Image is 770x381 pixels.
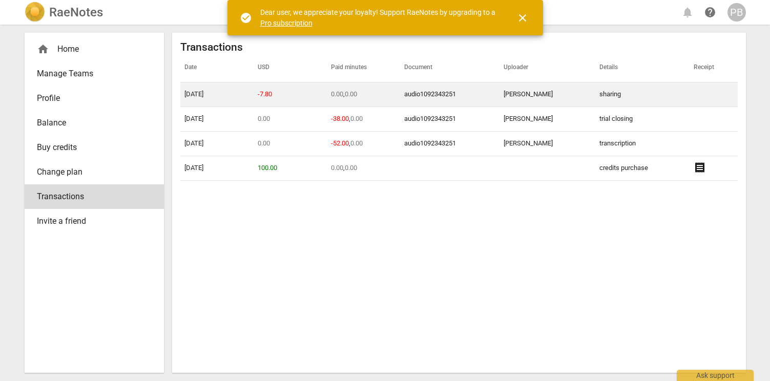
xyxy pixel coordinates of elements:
td: , [327,107,400,132]
td: trial closing [595,107,690,132]
td: sharing [595,82,690,107]
a: audio1092343251 [404,115,456,122]
div: Home [37,43,143,55]
span: -52.00 [331,139,349,147]
span: Transactions [37,190,143,203]
td: [DATE] [180,156,254,181]
button: PB [727,3,746,22]
th: Receipt [690,54,737,82]
a: Manage Teams [25,61,164,86]
td: [DATE] [180,82,254,107]
span: 0.00 [331,164,343,172]
a: Transactions [25,184,164,209]
h2: Transactions [180,41,738,54]
span: Balance [37,117,143,129]
th: Paid minutes [327,54,400,82]
td: , [327,132,400,156]
th: Details [595,54,690,82]
span: 0.00 [350,139,363,147]
div: Ask support [677,370,754,381]
a: Invite a friend [25,209,164,234]
a: Help [701,3,719,22]
span: 0.00 [331,90,343,98]
span: Buy credits [37,141,143,154]
a: Change plan [25,160,164,184]
span: 0.00 [258,139,270,147]
span: home [37,43,49,55]
span: help [704,6,716,18]
span: 0.00 [350,115,363,122]
span: Manage Teams [37,68,143,80]
span: 100.00 [258,164,277,172]
span: close [516,12,529,24]
td: [PERSON_NAME] [500,132,595,156]
td: [PERSON_NAME] [500,82,595,107]
span: -7.80 [258,90,272,98]
span: 0.00 [345,90,357,98]
td: credits purchase [595,156,690,181]
span: Change plan [37,166,143,178]
a: Profile [25,86,164,111]
th: Date [180,54,254,82]
span: check_circle [240,12,252,24]
span: 0.00 [345,164,357,172]
td: [PERSON_NAME] [500,107,595,132]
a: LogoRaeNotes [25,2,103,23]
td: [DATE] [180,107,254,132]
td: [DATE] [180,132,254,156]
a: Pro subscription [260,19,313,27]
a: Balance [25,111,164,135]
a: audio1092343251 [404,139,456,147]
th: Uploader [500,54,595,82]
h2: RaeNotes [49,5,103,19]
th: USD [254,54,327,82]
a: Buy credits [25,135,164,160]
div: Dear user, we appreciate your loyalty! Support RaeNotes by upgrading to a [260,7,498,28]
div: Home [25,37,164,61]
a: audio1092343251 [404,90,456,98]
span: 0.00 [258,115,270,122]
span: Invite a friend [37,215,143,227]
img: Logo [25,2,45,23]
span: receipt [694,161,706,174]
td: , [327,156,400,181]
span: -38.00 [331,115,349,122]
button: Close [510,6,535,30]
td: transcription [595,132,690,156]
span: Profile [37,92,143,104]
td: , [327,82,400,107]
th: Document [400,54,500,82]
